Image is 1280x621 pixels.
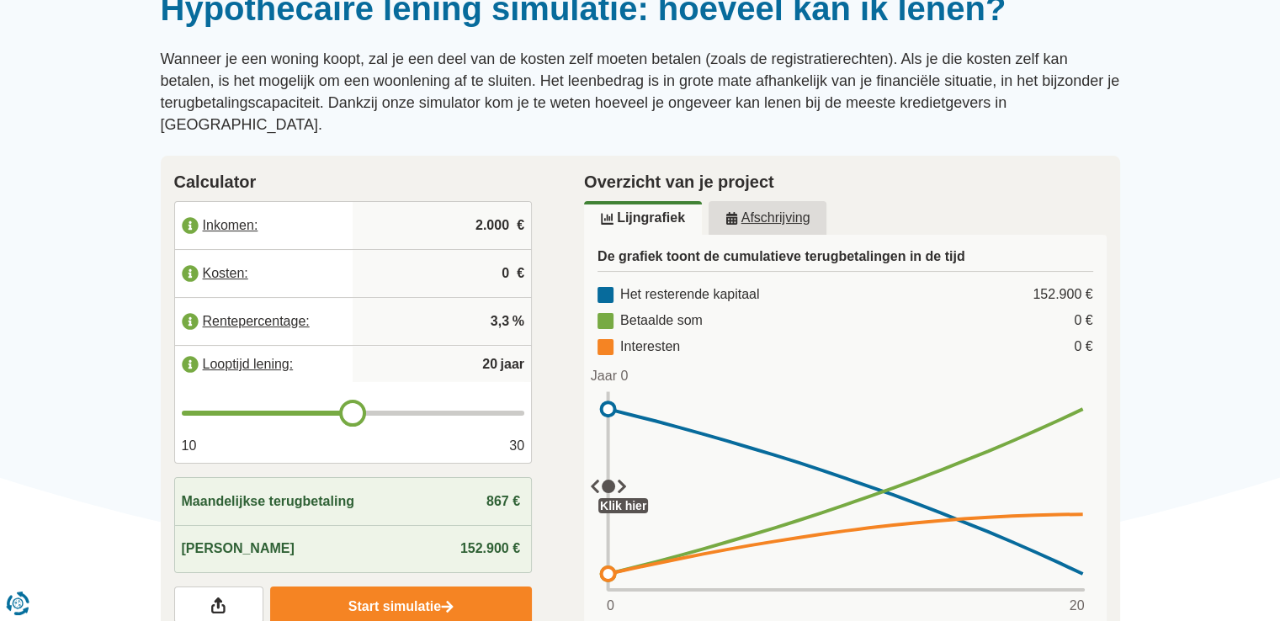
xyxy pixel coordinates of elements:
[175,207,353,244] label: Inkomen:
[486,494,520,508] span: 867 €
[517,216,524,236] span: €
[1070,597,1085,616] span: 20
[1074,311,1092,331] div: 0 €
[359,203,524,248] input: |
[182,492,354,512] span: Maandelijkse terugbetaling
[175,346,353,383] label: Looptijd lening:
[584,169,1107,194] h2: Overzicht van je project
[598,311,703,331] div: Betaalde som
[359,299,524,344] input: |
[1074,337,1092,357] div: 0 €
[598,248,1093,272] h3: De grafiek toont de cumulatieve terugbetalingen in de tijd
[175,303,353,340] label: Rentepercentage:
[174,169,533,194] h2: Calculator
[598,337,680,357] div: Interesten
[182,539,295,559] span: [PERSON_NAME]
[1033,285,1092,305] div: 152.900 €
[725,211,810,225] u: Afschrijving
[175,255,353,292] label: Kosten:
[607,597,614,616] span: 0
[460,541,520,555] span: 152.900 €
[359,251,524,296] input: |
[501,355,524,374] span: jaar
[598,498,648,513] div: Klik hier
[601,211,685,225] u: Lijngrafiek
[517,264,524,284] span: €
[182,437,197,456] span: 10
[161,49,1120,135] p: Wanneer je een woning koopt, zal je een deel van de kosten zelf moeten betalen (zoals de registra...
[509,437,524,456] span: 30
[598,285,759,305] div: Het resterende kapitaal
[441,600,454,614] img: Start simulatie
[513,312,524,332] span: %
